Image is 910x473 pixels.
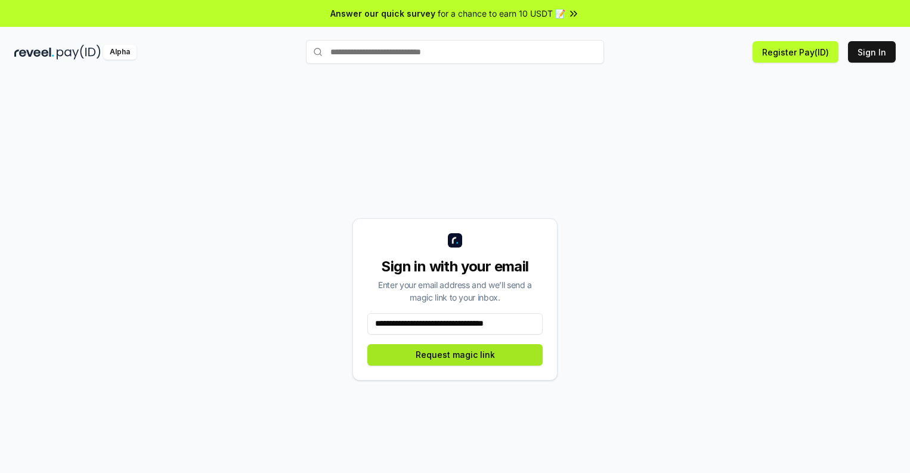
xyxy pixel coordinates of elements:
img: reveel_dark [14,45,54,60]
button: Register Pay(ID) [753,41,838,63]
img: pay_id [57,45,101,60]
div: Alpha [103,45,137,60]
span: for a chance to earn 10 USDT 📝 [438,7,565,20]
img: logo_small [448,233,462,248]
span: Answer our quick survey [330,7,435,20]
div: Sign in with your email [367,257,543,276]
button: Sign In [848,41,896,63]
button: Request magic link [367,344,543,366]
div: Enter your email address and we’ll send a magic link to your inbox. [367,279,543,304]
